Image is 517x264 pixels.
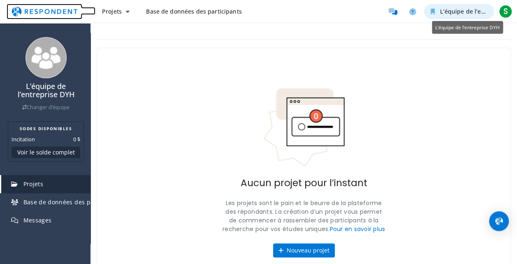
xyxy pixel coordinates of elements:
section: Récapitulatif du solde [8,121,84,162]
button: Projets [95,4,136,19]
span: Messages [23,216,52,224]
a: Pour en savoir plus [329,225,385,233]
span: Base de données des participants [23,198,122,206]
span: Base de données des participants [146,7,241,15]
a: Help and support [404,3,421,20]
font: Nouveau projet [287,246,329,254]
img: No projects indicator [263,88,345,168]
h2: SODES DISPONIBLES [12,125,80,132]
img: respondent-logo.png [7,4,82,19]
button: L’équipe de l’entreprise DYH [424,4,494,19]
a: Base de données des participants [139,4,248,19]
font: Les projets sont le pain et le beurre de la plateforme des répondants. La création d’un projet vo... [223,199,385,233]
a: Changer d’équipe [22,104,70,111]
h4: L’équipe de l’entreprise DYH [5,82,86,99]
h2: Aucun projet pour l’instant [241,178,367,189]
button: Voir le solde complet [12,147,80,158]
img: team_avatar_256.png [26,37,67,78]
span: Projets [102,7,122,15]
span: L’équipe de l’entreprise DYH [435,24,500,30]
font: Changer d’équipe [27,104,70,111]
div: Ouvrez Intercom Messenger [489,211,509,231]
a: Message participants [385,3,401,20]
span: Projets [23,180,43,188]
dd: 0 $ [73,135,80,143]
button: Nouveau projet [273,243,335,257]
dt: Incitation [12,135,35,143]
button: S [497,4,514,19]
span: S [499,5,512,18]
